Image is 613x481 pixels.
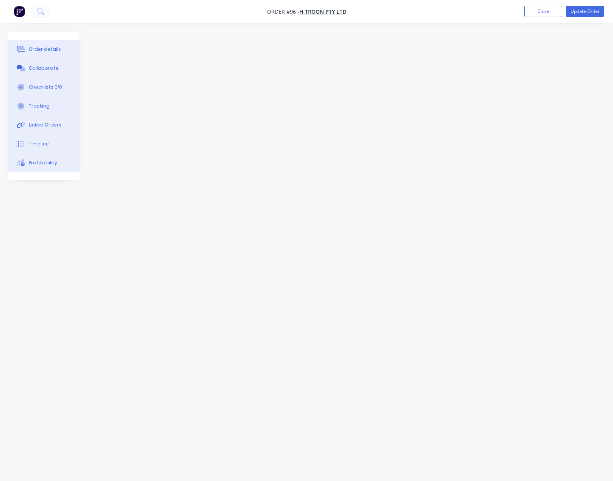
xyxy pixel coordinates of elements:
div: Tracking [29,103,50,109]
div: Checklists 0/0 [29,84,62,91]
button: Close [524,6,562,17]
a: H Troon Pty Ltd [299,8,346,15]
div: Collaborate [29,65,59,72]
div: Timeline [29,141,49,147]
button: Collaborate [8,59,80,78]
button: Order details [8,40,80,59]
button: Tracking [8,97,80,116]
div: Linked Orders [29,122,61,128]
div: Order details [29,46,61,53]
button: Update Order [566,6,604,17]
button: Checklists 0/0 [8,78,80,97]
button: Profitability [8,153,80,172]
button: Linked Orders [8,116,80,134]
img: Factory [14,6,25,17]
button: Timeline [8,134,80,153]
div: Profitability [29,159,57,166]
span: Order #96 - [267,8,299,15]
